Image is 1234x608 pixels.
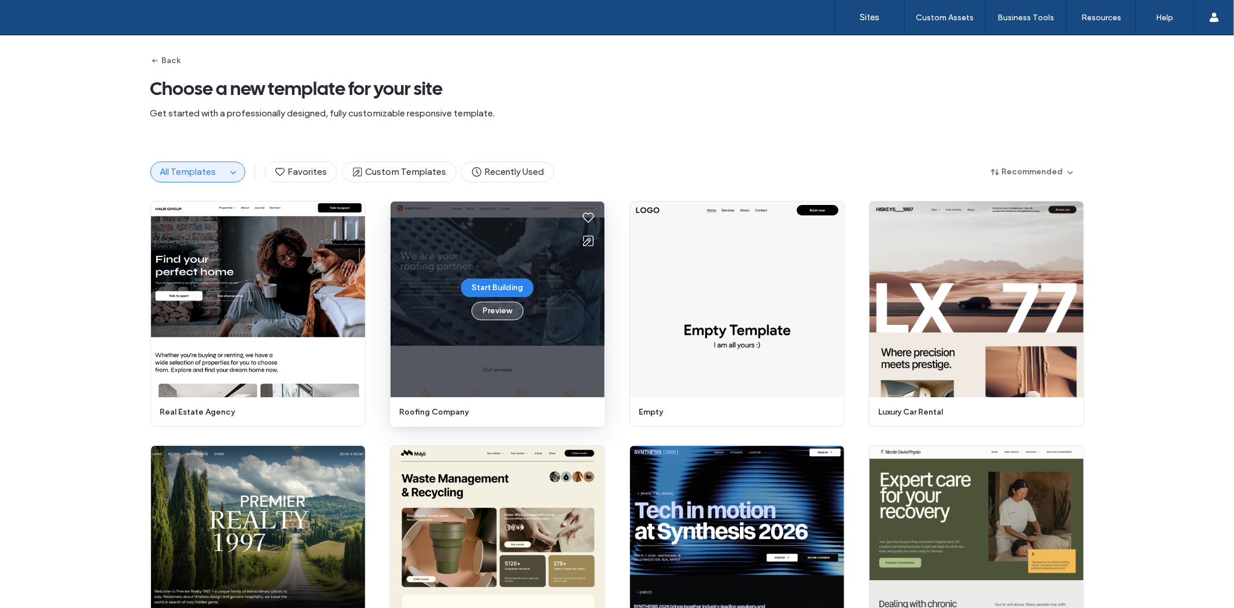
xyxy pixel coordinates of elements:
[1156,13,1174,23] label: Help
[461,279,533,297] button: Start Building
[472,302,524,320] button: Preview
[342,162,456,182] button: Custom Templates
[400,406,588,418] span: roofing company
[150,77,1084,100] span: Choose a new template for your site
[274,166,327,178] span: Favorites
[352,166,447,178] span: Custom Templates
[150,107,1084,120] span: Get started with a professionally designed, fully customizable responsive template.
[471,166,544,178] span: Recently Used
[1081,13,1121,23] label: Resources
[639,406,828,418] span: empty
[151,162,226,182] button: All Templates
[160,166,216,177] span: All Templates
[860,12,880,23] label: Sites
[26,8,50,19] span: Help
[916,13,974,23] label: Custom Assets
[264,162,337,182] button: Favorites
[150,52,181,70] button: Back
[461,162,554,182] button: Recently Used
[998,13,1055,23] label: Business Tools
[879,406,1067,418] span: luxury car rental
[981,163,1084,181] button: Recommended
[160,406,349,418] span: real estate agency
